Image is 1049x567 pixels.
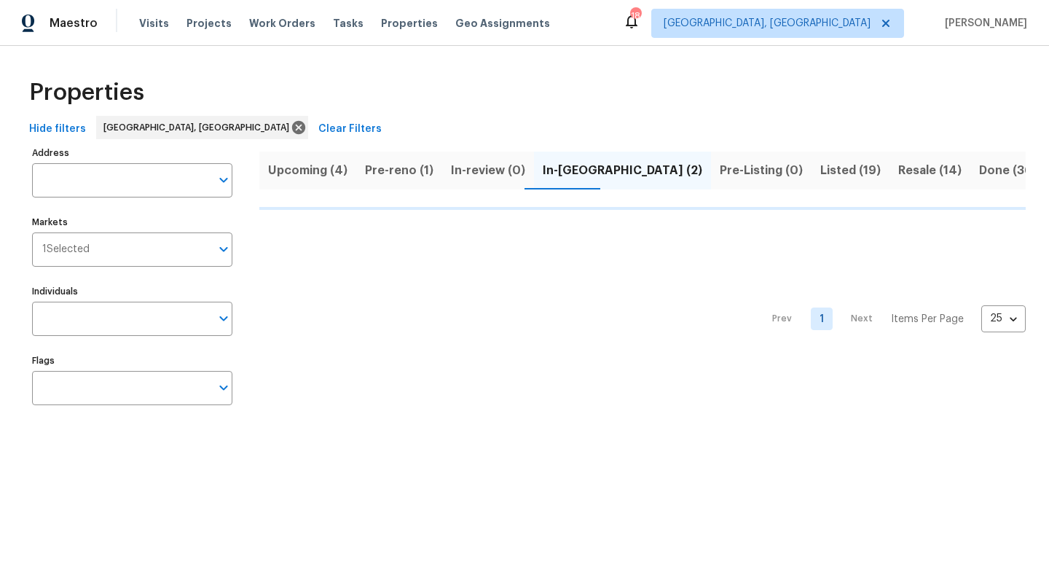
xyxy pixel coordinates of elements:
span: Pre-Listing (0) [720,160,803,181]
div: 18 [630,9,640,23]
span: In-[GEOGRAPHIC_DATA] (2) [543,160,702,181]
button: Open [213,378,234,398]
span: [GEOGRAPHIC_DATA], [GEOGRAPHIC_DATA] [103,120,295,135]
span: Clear Filters [318,120,382,138]
a: Goto page 1 [811,308,833,330]
span: Work Orders [249,16,315,31]
span: [PERSON_NAME] [939,16,1027,31]
span: Visits [139,16,169,31]
span: Listed (19) [820,160,881,181]
span: Projects [186,16,232,31]
label: Address [32,149,232,157]
span: Resale (14) [898,160,962,181]
p: Items Per Page [891,312,964,326]
span: [GEOGRAPHIC_DATA], [GEOGRAPHIC_DATA] [664,16,871,31]
label: Flags [32,356,232,365]
label: Individuals [32,287,232,296]
span: Upcoming (4) [268,160,347,181]
div: [GEOGRAPHIC_DATA], [GEOGRAPHIC_DATA] [96,116,308,139]
span: Tasks [333,18,364,28]
button: Clear Filters [313,116,388,143]
span: 1 Selected [42,243,90,256]
nav: Pagination Navigation [758,219,1026,420]
span: Maestro [50,16,98,31]
button: Hide filters [23,116,92,143]
button: Open [213,170,234,190]
span: Done (364) [979,160,1045,181]
span: Geo Assignments [455,16,550,31]
button: Open [213,308,234,329]
button: Open [213,239,234,259]
label: Markets [32,218,232,227]
span: Pre-reno (1) [365,160,433,181]
div: 25 [981,300,1026,337]
span: Properties [381,16,438,31]
span: Properties [29,85,144,100]
span: In-review (0) [451,160,525,181]
span: Hide filters [29,120,86,138]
